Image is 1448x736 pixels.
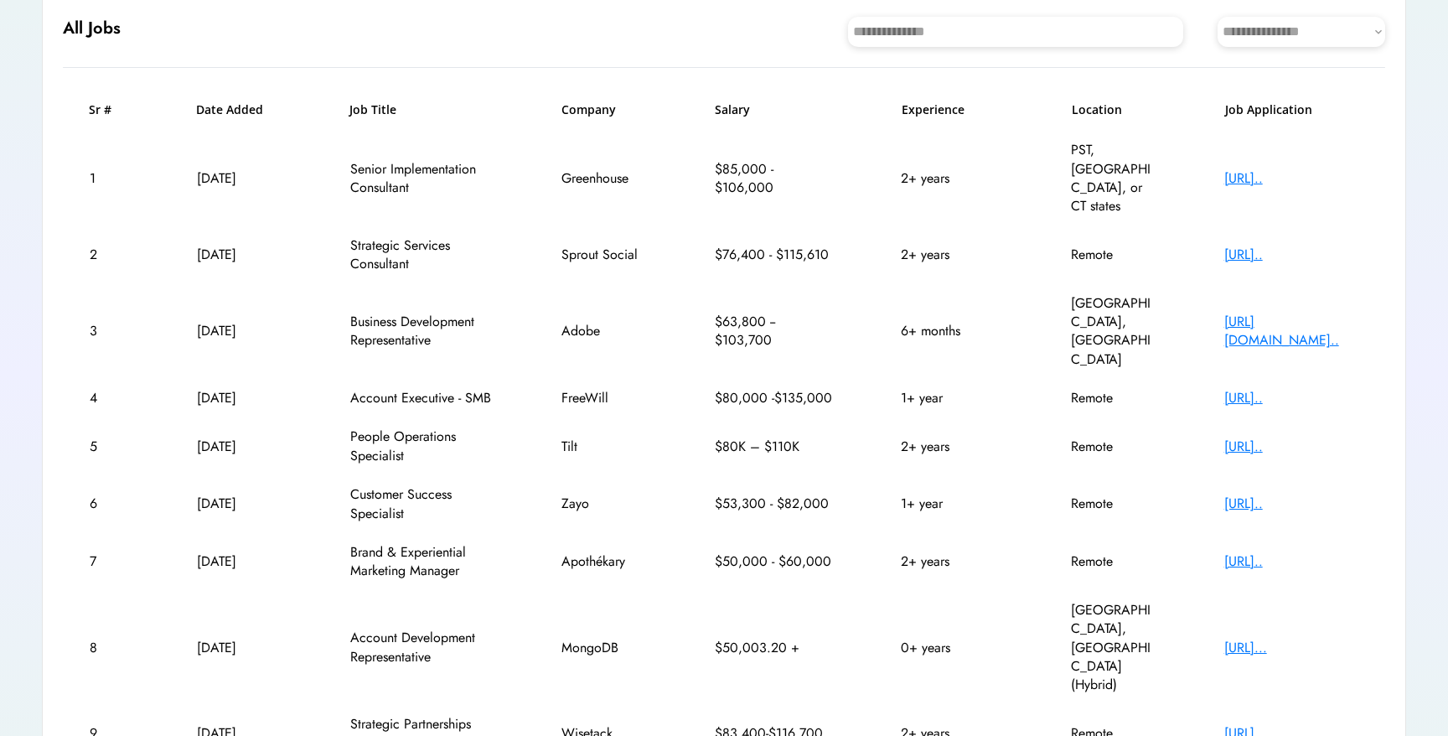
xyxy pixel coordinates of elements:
[350,629,493,666] div: Account Development Representative
[349,101,396,118] h6: Job Title
[196,101,280,118] h6: Date Added
[89,101,127,118] h6: Sr #
[1071,389,1155,407] div: Remote
[1071,495,1155,513] div: Remote
[902,101,1002,118] h6: Experience
[63,17,121,40] h6: All Jobs
[197,246,281,264] div: [DATE]
[561,552,645,571] div: Apothékary
[715,313,832,350] div: $63,800 -- $103,700
[197,495,281,513] div: [DATE]
[350,160,493,198] div: Senior Implementation Consultant
[90,495,127,513] div: 6
[90,246,127,264] div: 2
[197,639,281,657] div: [DATE]
[1224,389,1358,407] div: [URL]..
[901,639,1001,657] div: 0+ years
[901,438,1001,456] div: 2+ years
[90,639,127,657] div: 8
[561,639,645,657] div: MongoDB
[350,313,493,350] div: Business Development Representative
[901,552,1001,571] div: 2+ years
[561,246,645,264] div: Sprout Social
[197,322,281,340] div: [DATE]
[715,101,832,118] h6: Salary
[1224,495,1358,513] div: [URL]..
[1071,601,1155,695] div: [GEOGRAPHIC_DATA], [GEOGRAPHIC_DATA] (Hybrid)
[901,389,1001,407] div: 1+ year
[561,495,645,513] div: Zayo
[715,495,832,513] div: $53,300 - $82,000
[901,322,1001,340] div: 6+ months
[1224,246,1358,264] div: [URL]..
[197,438,281,456] div: [DATE]
[197,169,281,188] div: [DATE]
[561,438,645,456] div: Tilt
[715,160,832,198] div: $85,000 - $106,000
[1224,169,1358,188] div: [URL]..
[901,169,1001,188] div: 2+ years
[561,169,645,188] div: Greenhouse
[1071,141,1155,216] div: PST, [GEOGRAPHIC_DATA], or CT states
[350,485,493,523] div: Customer Success Specialist
[90,552,127,571] div: 7
[350,389,493,407] div: Account Executive - SMB
[715,438,832,456] div: $80K – $110K
[197,552,281,571] div: [DATE]
[1225,101,1359,118] h6: Job Application
[1224,313,1358,350] div: [URL][DOMAIN_NAME]..
[1224,639,1358,657] div: [URL]...
[715,246,832,264] div: $76,400 - $115,610
[90,389,127,407] div: 4
[715,639,832,657] div: $50,003.20 +
[350,543,493,581] div: Brand & Experiential Marketing Manager
[901,495,1001,513] div: 1+ year
[90,169,127,188] div: 1
[561,322,645,340] div: Adobe
[901,246,1001,264] div: 2+ years
[1071,294,1155,370] div: [GEOGRAPHIC_DATA], [GEOGRAPHIC_DATA]
[350,236,493,274] div: Strategic Services Consultant
[90,322,127,340] div: 3
[197,389,281,407] div: [DATE]
[715,389,832,407] div: $80,000 -$135,000
[1071,438,1155,456] div: Remote
[1072,101,1156,118] h6: Location
[561,101,645,118] h6: Company
[715,552,832,571] div: $50,000 - $60,000
[1071,246,1155,264] div: Remote
[350,428,493,465] div: People Operations Specialist
[90,438,127,456] div: 5
[561,389,645,407] div: FreeWill
[1224,438,1358,456] div: [URL]..
[1071,552,1155,571] div: Remote
[1224,552,1358,571] div: [URL]..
